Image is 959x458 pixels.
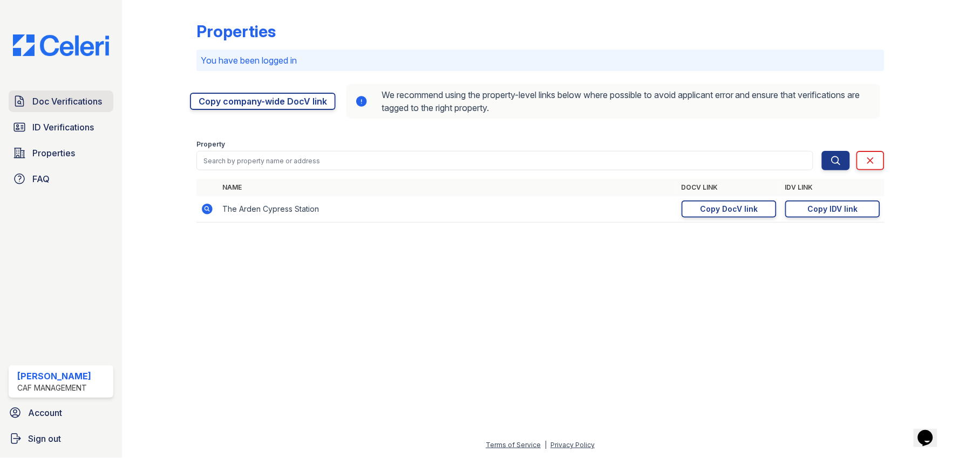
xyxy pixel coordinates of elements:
[32,172,50,185] span: FAQ
[486,441,541,449] a: Terms of Service
[914,415,948,447] iframe: chat widget
[781,179,885,196] th: IDV Link
[4,402,118,424] a: Account
[201,54,880,67] p: You have been logged in
[190,93,336,110] a: Copy company-wide DocV link
[218,196,677,223] td: The Arden Cypress Station
[9,168,113,190] a: FAQ
[17,370,91,383] div: [PERSON_NAME]
[807,204,858,214] div: Copy IDV link
[17,383,91,393] div: CAF Management
[32,147,75,159] span: Properties
[677,179,781,196] th: DocV Link
[9,116,113,138] a: ID Verifications
[9,142,113,164] a: Properties
[785,200,880,218] a: Copy IDV link
[346,84,880,119] div: We recommend using the property-level links below where possible to avoid applicant error and ens...
[4,34,118,56] img: CE_Logo_Blue-a8612792a0a2168367f1c8372b55b34899dd931a85d93a1a3d3e32e68fde9ad4.png
[545,441,547,449] div: |
[9,91,113,112] a: Doc Verifications
[196,140,225,149] label: Property
[196,22,276,41] div: Properties
[4,428,118,449] a: Sign out
[32,95,102,108] span: Doc Verifications
[196,151,813,170] input: Search by property name or address
[28,406,62,419] span: Account
[700,204,758,214] div: Copy DocV link
[682,200,777,218] a: Copy DocV link
[32,121,94,134] span: ID Verifications
[218,179,677,196] th: Name
[28,432,61,445] span: Sign out
[550,441,595,449] a: Privacy Policy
